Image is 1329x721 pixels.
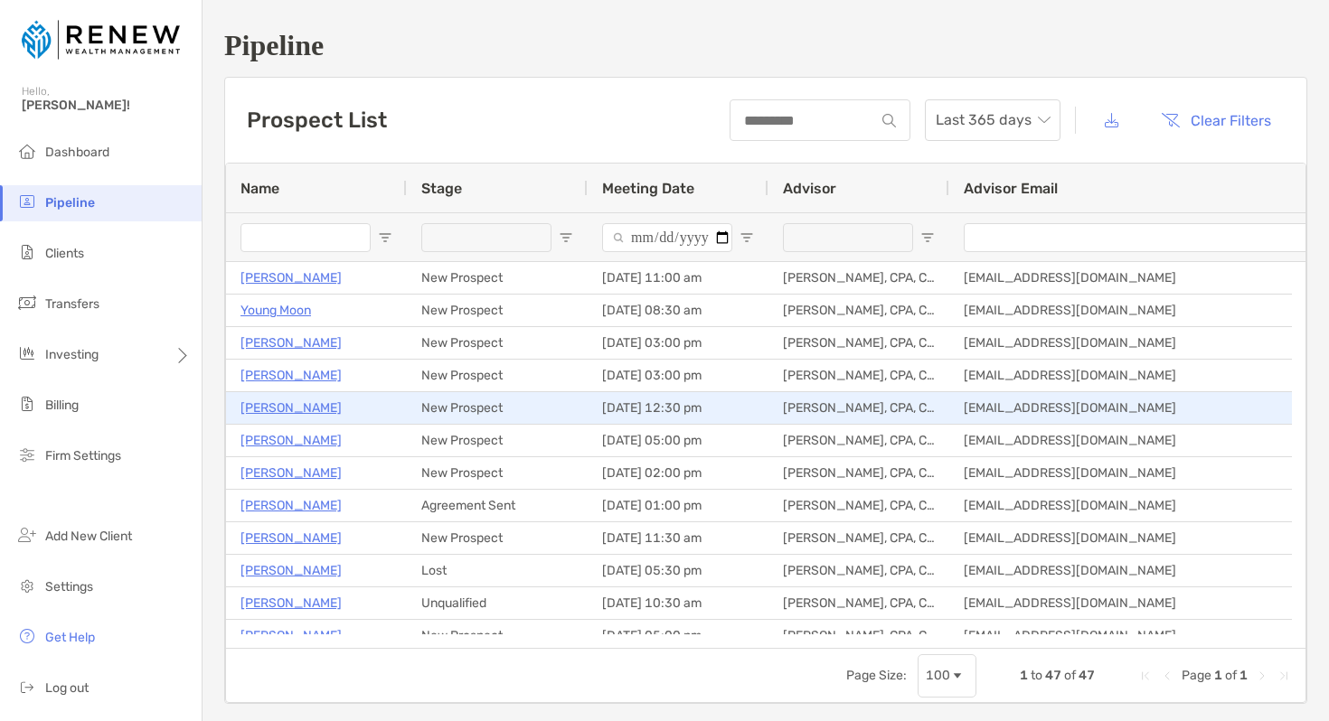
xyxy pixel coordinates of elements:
a: [PERSON_NAME] [240,527,342,549]
h1: Pipeline [224,29,1307,62]
div: First Page [1138,669,1153,683]
div: [DATE] 11:30 am [588,522,768,554]
div: New Prospect [407,295,588,326]
a: [PERSON_NAME] [240,397,342,419]
a: [PERSON_NAME] [240,332,342,354]
input: Name Filter Input [240,223,371,252]
p: [PERSON_NAME] [240,494,342,517]
a: [PERSON_NAME] [240,592,342,614]
span: Advisor [783,180,836,197]
span: Get Help [45,630,95,645]
span: Transfers [45,296,99,312]
div: Page Size [918,654,976,698]
span: 1 [1020,668,1028,683]
span: Clients [45,246,84,261]
div: [DATE] 01:00 pm [588,490,768,521]
div: New Prospect [407,425,588,456]
div: Lost [407,555,588,586]
span: Pipeline [45,195,95,211]
div: [DATE] 03:00 pm [588,327,768,359]
div: Agreement Sent [407,490,588,521]
span: Last 365 days [936,100,1050,140]
div: [DATE] 05:00 pm [588,425,768,456]
div: New Prospect [407,522,588,554]
span: Dashboard [45,145,109,160]
button: Open Filter Menu [559,230,573,245]
span: Advisor Email [964,180,1058,197]
span: Investing [45,347,99,362]
h3: Prospect List [247,108,387,133]
div: [DATE] 08:30 am [588,295,768,326]
a: [PERSON_NAME] [240,429,342,452]
img: get-help icon [16,625,38,647]
img: investing icon [16,342,38,364]
img: billing icon [16,393,38,415]
div: Next Page [1255,669,1269,683]
div: [PERSON_NAME], CPA, CFP® [768,360,949,391]
div: New Prospect [407,360,588,391]
span: [PERSON_NAME]! [22,98,191,113]
div: [DATE] 05:00 pm [588,620,768,651]
div: New Prospect [407,620,588,651]
button: Open Filter Menu [740,230,754,245]
div: 100 [926,668,950,683]
button: Open Filter Menu [920,230,935,245]
div: [DATE] 12:30 pm [588,392,768,424]
span: to [1031,668,1042,683]
p: [PERSON_NAME] [240,364,342,387]
div: [PERSON_NAME], CPA, CFP® [768,555,949,586]
div: [PERSON_NAME], CPA, CFP® [768,457,949,489]
div: [PERSON_NAME], CPA, CFP® [768,327,949,359]
span: Name [240,180,279,197]
div: [DATE] 10:30 am [588,587,768,619]
span: Firm Settings [45,448,121,463]
img: dashboard icon [16,140,38,162]
div: Last Page [1277,669,1291,683]
div: [PERSON_NAME], CPA, CFP® [768,587,949,619]
img: pipeline icon [16,191,38,212]
div: [PERSON_NAME], CPA, CFP® [768,490,949,521]
span: 47 [1079,668,1095,683]
div: [DATE] 02:00 pm [588,457,768,489]
img: clients icon [16,241,38,263]
div: New Prospect [407,327,588,359]
span: of [1225,668,1237,683]
div: [DATE] 03:00 pm [588,360,768,391]
div: [PERSON_NAME], CPA, CFP® [768,620,949,651]
a: [PERSON_NAME] [240,624,342,647]
div: [PERSON_NAME], CPA, CFP® [768,262,949,294]
span: 1 [1239,668,1248,683]
span: Add New Client [45,529,132,544]
img: add_new_client icon [16,524,38,546]
div: Previous Page [1160,669,1174,683]
p: [PERSON_NAME] [240,267,342,289]
div: Page Size: [846,668,907,683]
img: input icon [882,114,896,127]
div: [PERSON_NAME], CPA, CFP® [768,522,949,554]
img: logout icon [16,676,38,698]
span: Settings [45,579,93,595]
div: New Prospect [407,457,588,489]
a: [PERSON_NAME] [240,462,342,484]
button: Open Filter Menu [378,230,392,245]
img: settings icon [16,575,38,596]
a: Young Moon [240,299,311,322]
div: New Prospect [407,262,588,294]
img: transfers icon [16,292,38,314]
a: [PERSON_NAME] [240,559,342,582]
span: 47 [1045,668,1061,683]
span: 1 [1214,668,1222,683]
button: Clear Filters [1147,100,1285,140]
div: New Prospect [407,392,588,424]
span: of [1064,668,1076,683]
div: [DATE] 05:30 pm [588,555,768,586]
div: [PERSON_NAME], CPA, CFP® [768,295,949,326]
span: Billing [45,398,79,413]
div: [DATE] 11:00 am [588,262,768,294]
